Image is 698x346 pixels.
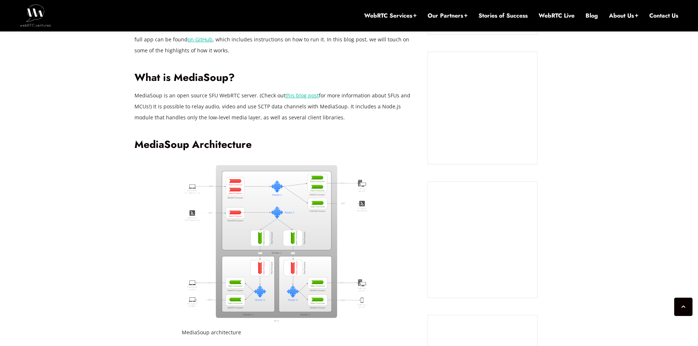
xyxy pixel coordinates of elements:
[435,189,530,290] iframe: Embedded CTA
[649,12,678,20] a: Contact Us
[539,12,575,20] a: WebRTC Live
[364,12,417,20] a: WebRTC Services
[182,327,369,338] figcaption: MediaSoup architecture
[134,71,417,84] h2: What is MediaSoup?
[428,12,468,20] a: Our Partners
[285,92,319,99] a: this blog post
[586,12,598,20] a: Blog
[435,59,530,157] iframe: Embedded CTA
[134,138,417,151] h2: MediaSoup Architecture
[134,23,417,56] p: [DATE], we are going to build a basic voice and chat application with MediaSoup and explain how i...
[188,36,213,43] a: on GitHub
[609,12,638,20] a: About Us
[134,90,417,123] p: MediaSoup is an open source SFU WebRTC server. (Check out for more information about SFUs and MCU...
[20,4,51,26] img: WebRTC.ventures
[479,12,528,20] a: Stories of Success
